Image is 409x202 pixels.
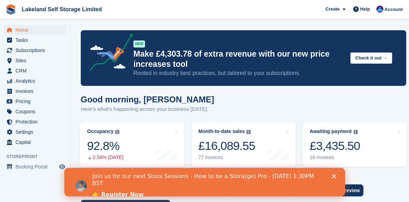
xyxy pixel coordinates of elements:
[198,128,245,134] div: Month-to-date sales
[4,86,66,96] a: menu
[133,40,145,48] div: NEW
[354,130,358,134] img: icon-info-grey-7440780725fd019a000dd9b08b2336e03edf1995a4989e88bcd33f0948082b44.svg
[4,127,66,137] a: menu
[384,6,403,13] span: Account
[15,56,58,65] span: Sites
[15,137,58,147] span: Capital
[15,76,58,86] span: Analytics
[304,188,360,193] div: 174 prospects to review
[28,23,79,31] a: 👉 Register Now
[360,6,370,13] span: Help
[133,49,345,69] p: Make £4,303.78 of extra revenue with our new price increases tool
[198,139,255,153] div: £16,089.55
[15,86,58,96] span: Invoices
[4,25,66,35] a: menu
[310,139,360,153] div: £3,435.50
[15,117,58,127] span: Protection
[246,130,251,134] img: icon-info-grey-7440780725fd019a000dd9b08b2336e03edf1995a4989e88bcd33f0948082b44.svg
[6,153,70,160] span: Storefront
[4,56,66,65] a: menu
[15,66,58,76] span: CRM
[4,76,66,86] a: menu
[6,4,16,15] img: stora-icon-8386f47178a22dfd0bd8f6a31ec36ba5ce8667c1dd55bd0f319d3a0aa187defe.svg
[81,95,214,104] h1: Good morning, [PERSON_NAME]
[15,45,58,55] span: Subscriptions
[4,45,66,55] a: menu
[4,137,66,147] a: menu
[310,154,360,160] div: 16 invoices
[58,163,66,171] a: Preview store
[15,25,58,35] span: Home
[4,66,66,76] a: menu
[303,122,407,167] a: Awaiting payment £3,435.50 16 invoices
[15,107,58,116] span: Coupons
[15,127,58,137] span: Settings
[268,6,275,11] div: Close
[81,105,214,113] p: Here's what's happening across your business [DATE]
[376,6,383,13] img: David Dickson
[15,35,58,45] span: Tasks
[80,122,184,167] a: Occupancy 92.8% 0.58% [DATE]
[19,4,105,15] a: Lakeland Self Storage Limited
[350,52,392,64] button: Check it out →
[4,107,66,116] a: menu
[15,162,58,172] span: Booking Portal
[133,69,345,77] p: Rooted in industry best practices, but tailored to your subscriptions.
[15,96,58,106] span: Pricing
[84,33,133,74] img: price-adjustments-announcement-icon-8257ccfd72463d97f412b2fc003d46551f7dbcb40ab6d574587a9cd5c0d94...
[191,122,296,167] a: Month-to-date sales £16,089.55 77 invoices
[4,117,66,127] a: menu
[4,35,66,45] a: menu
[87,154,124,160] div: 0.58% [DATE]
[325,6,339,13] span: Create
[310,128,352,134] div: Awaiting payment
[87,128,113,134] div: Occupancy
[4,96,66,106] a: menu
[198,154,255,160] div: 77 invoices
[64,168,345,196] iframe: Intercom live chat banner
[4,162,66,172] a: menu
[115,130,119,134] img: icon-info-grey-7440780725fd019a000dd9b08b2336e03edf1995a4989e88bcd33f0948082b44.svg
[87,139,124,153] div: 92.8%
